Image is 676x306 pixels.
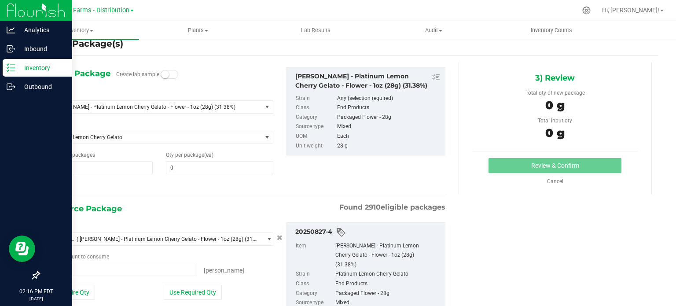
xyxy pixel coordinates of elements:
[39,37,123,50] h4: Create Package(s)
[538,118,572,124] span: Total input qty
[339,202,445,213] span: Found eligible packages
[15,81,68,92] p: Outbound
[166,152,213,158] span: Qty per package
[296,269,334,279] label: Strain
[335,241,441,270] div: [PERSON_NAME] - Platinum Lemon Cherry Gelato - Flower - 1oz (28g) (31.38%)
[581,6,592,15] div: Manage settings
[45,67,110,80] span: 1) New Package
[296,289,334,299] label: Category
[15,25,68,35] p: Analytics
[7,44,15,53] inline-svg: Inbound
[4,288,68,295] p: 02:16 PM EDT
[139,21,257,40] a: Plants
[204,267,244,274] span: [PERSON_NAME]
[547,178,563,184] a: Cancel
[289,26,342,34] span: Lab Results
[9,236,35,262] iframe: Resource center
[66,254,80,260] span: count
[519,26,584,34] span: Inventory Counts
[525,90,585,96] span: Total qty of new package
[335,269,441,279] div: Platinum Lemon Cherry Gelato
[21,21,139,40] a: Inventory
[49,104,250,110] span: [PERSON_NAME] - Platinum Lemon Cherry Gelato - Flower - 1oz (28g) (31.38%)
[296,141,335,151] label: Unit weight
[296,103,335,113] label: Class
[365,203,381,211] span: 2910
[545,126,565,140] span: 0 g
[296,241,334,270] label: Item
[337,122,441,132] div: Mixed
[375,26,492,34] span: Audit
[7,26,15,34] inline-svg: Analytics
[140,26,257,34] span: Plants
[15,44,68,54] p: Inbound
[335,279,441,289] div: End Products
[535,71,575,85] span: 3) Review
[257,21,375,40] a: Lab Results
[337,113,441,122] div: Packaged Flower - 28g
[15,63,68,73] p: Inventory
[166,162,273,174] input: 0
[492,21,610,40] a: Inventory Counts
[7,82,15,91] inline-svg: Outbound
[261,233,272,245] span: select
[296,113,335,122] label: Category
[7,63,15,72] inline-svg: Inventory
[337,94,441,103] div: Any (selection required)
[296,279,334,289] label: Class
[164,285,222,300] button: Use Required Qty
[296,122,335,132] label: Source type
[116,68,159,81] label: Create lab sample
[21,26,139,34] span: Inventory
[261,101,272,113] span: select
[204,152,213,158] span: (ea)
[45,254,109,260] span: Package to consume
[337,141,441,151] div: 28 g
[261,131,272,144] span: select
[4,295,68,302] p: [DATE]
[602,7,659,14] span: Hi, [PERSON_NAME]!
[274,232,285,244] button: Cancel button
[545,98,565,112] span: 0 g
[337,103,441,113] div: End Products
[295,72,441,90] div: LEAL - Platinum Lemon Cherry Gelato - Flower - 1oz (28g) (31.38%)
[46,162,152,174] input: 1
[375,21,492,40] a: Audit
[335,289,441,299] div: Packaged Flower - 28g
[46,7,129,14] span: Sapphire Farms - Distribution
[489,158,621,173] button: Review & Confirm
[337,132,441,141] div: Each
[295,227,441,238] div: 20250827-4
[45,202,122,215] span: 2) Source Package
[77,236,258,242] span: ( [PERSON_NAME] - Platinum Lemon Cherry Gelato - Flower - 1oz (28g) (31.38%) )
[49,134,250,140] span: Platinum Lemon Cherry Gelato
[296,94,335,103] label: Strain
[296,132,335,141] label: UOM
